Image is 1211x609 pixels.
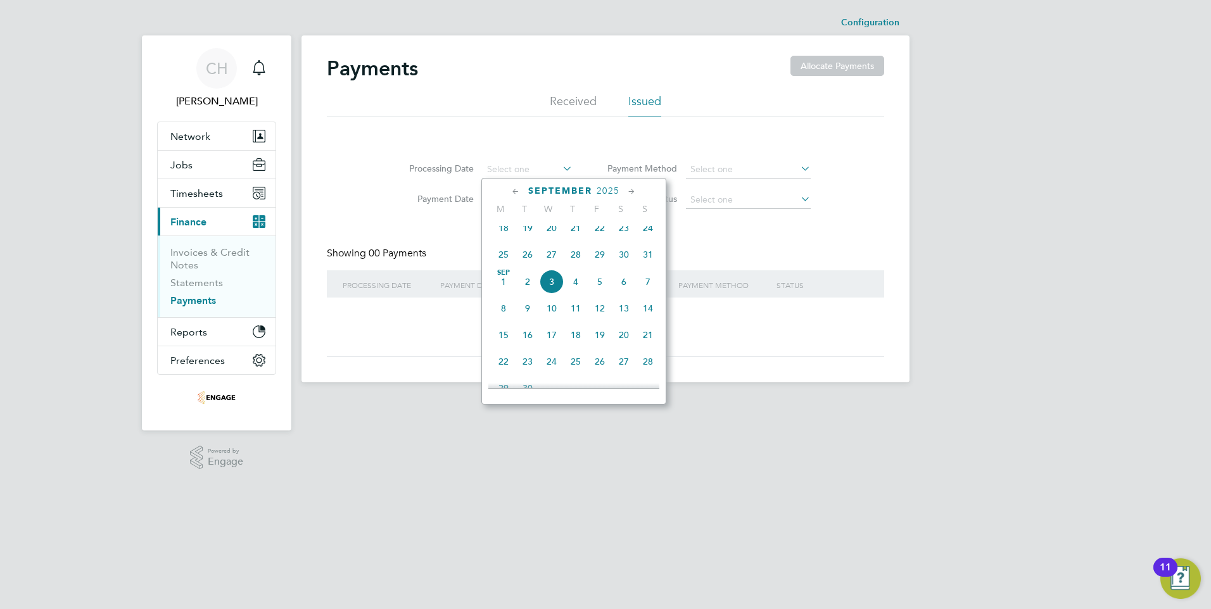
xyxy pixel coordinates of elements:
span: 11 [564,296,588,320]
span: 00 Payments [369,247,426,260]
span: 27 [612,349,636,374]
button: Jobs [158,151,276,179]
h2: Payments [327,56,418,81]
span: 20 [612,323,636,347]
nav: Main navigation [142,35,291,430]
span: 8 [491,296,516,320]
span: 30 [612,242,636,267]
span: 7 [636,270,660,294]
button: Open Resource Center, 11 new notifications [1160,558,1201,599]
span: Powered by [208,446,243,456]
span: 22 [588,216,612,240]
span: 19 [588,323,612,347]
a: Powered byEngage [190,446,244,470]
span: 12 [588,296,612,320]
span: W [536,203,561,215]
span: 2 [516,270,540,294]
span: 10 [540,296,564,320]
span: 18 [491,216,516,240]
span: 18 [564,323,588,347]
span: 13 [612,296,636,320]
li: Received [550,94,597,116]
span: 17 [540,323,564,347]
span: 23 [612,216,636,240]
button: Timesheets [158,179,276,207]
span: Clare Hayes [157,94,276,109]
label: Payment Method [604,163,677,174]
div: PAYMENT DATE [437,270,522,299]
span: Jobs [170,159,193,171]
span: 25 [564,349,588,374]
span: 24 [636,216,660,240]
div: PAYMENT METHOD [675,270,760,299]
span: 25 [491,242,516,267]
span: Network [170,130,210,142]
input: Select one [483,161,573,179]
span: 28 [636,349,660,374]
span: 27 [540,242,564,267]
span: Timesheets [170,187,223,199]
div: Showing [327,247,429,260]
div: STATUS [773,270,858,299]
button: Allocate Payments [790,56,884,76]
span: F [585,203,609,215]
button: Network [158,122,276,150]
div: Finance [158,235,276,317]
input: Select one [686,191,811,209]
span: Finance [170,216,206,228]
button: Preferences [158,346,276,374]
span: 14 [636,296,660,320]
li: Issued [628,94,661,116]
span: 2025 [597,185,619,196]
div: 11 [1160,567,1171,584]
span: 6 [612,270,636,294]
span: 31 [636,242,660,267]
span: 16 [516,323,540,347]
span: 1 [491,270,516,294]
span: 29 [491,376,516,400]
input: Select one [686,161,811,179]
span: 20 [540,216,564,240]
li: Configuration [841,10,899,35]
a: Invoices & Credit Notes [170,246,250,271]
img: thebestconnection-logo-retina.png [198,387,236,408]
span: 26 [516,242,540,267]
span: 28 [564,242,588,267]
a: CH[PERSON_NAME] [157,48,276,109]
span: 24 [540,349,564,374]
div: PROCESSING DATE [339,270,424,299]
span: M [488,203,512,215]
span: T [512,203,536,215]
div: No data found [339,320,872,334]
span: 5 [588,270,612,294]
a: Statements [170,277,223,289]
label: Processing Date [401,163,474,174]
span: 21 [636,323,660,347]
span: 9 [516,296,540,320]
a: Payments [170,294,216,306]
span: 26 [588,349,612,374]
span: 29 [588,242,612,267]
span: 3 [540,270,564,294]
button: Reports [158,318,276,346]
span: Sep [491,270,516,276]
label: Payment Date [401,193,474,204]
span: S [633,203,657,215]
button: Finance [158,208,276,235]
span: 19 [516,216,540,240]
span: S [609,203,633,215]
span: T [561,203,585,215]
span: 21 [564,216,588,240]
span: 30 [516,376,540,400]
span: CH [206,60,228,77]
span: Reports [170,326,207,338]
span: Engage [208,456,243,467]
a: Go to home page [157,387,276,408]
span: September [528,185,592,196]
span: 22 [491,349,516,374]
span: 23 [516,349,540,374]
span: 4 [564,270,588,294]
span: Preferences [170,355,225,367]
span: 15 [491,323,516,347]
